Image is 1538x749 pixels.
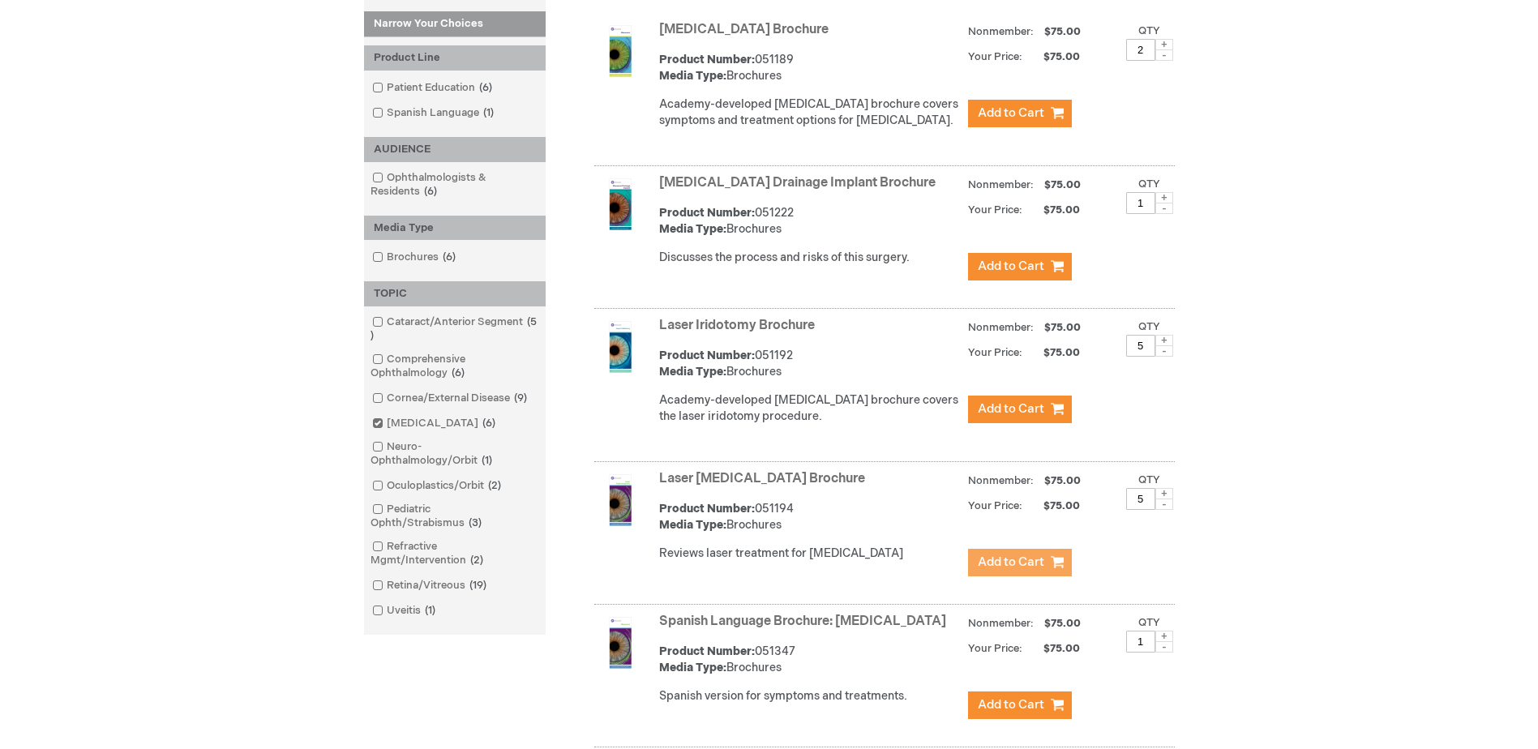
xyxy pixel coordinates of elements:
[659,250,960,266] p: Discusses the process and risks of this surgery.
[368,502,542,531] a: Pediatric Ophth/Strabismus3
[659,502,755,516] strong: Product Number:
[368,352,542,381] a: Comprehensive Ophthalmology6
[659,348,960,380] div: 051192 Brochures
[968,253,1072,280] button: Add to Cart
[659,546,960,562] div: Reviews laser treatment for [MEDICAL_DATA]
[978,697,1044,713] span: Add to Cart
[1138,616,1160,629] label: Qty
[978,259,1044,274] span: Add to Cart
[594,474,646,526] img: Laser Trabeculoplasty Brochure
[659,518,726,532] strong: Media Type:
[368,80,499,96] a: Patient Education6
[968,50,1022,63] strong: Your Price:
[420,185,441,198] span: 6
[968,203,1022,216] strong: Your Price:
[659,206,755,220] strong: Product Number:
[368,391,533,406] a: Cornea/External Disease9
[659,96,960,129] div: Academy-developed [MEDICAL_DATA] brochure covers symptoms and treatment options for [MEDICAL_DATA].
[364,137,546,162] div: AUDIENCE
[594,321,646,373] img: Laser Iridotomy Brochure
[968,471,1034,491] strong: Nonmember:
[968,614,1034,634] strong: Nonmember:
[371,315,537,342] span: 5
[1025,203,1082,216] span: $75.00
[368,539,542,568] a: Refractive Mgmt/Intervention2
[659,614,946,629] a: Spanish Language Brochure: [MEDICAL_DATA]
[1126,39,1155,61] input: Qty
[1042,321,1083,334] span: $75.00
[659,69,726,83] strong: Media Type:
[659,365,726,379] strong: Media Type:
[594,617,646,669] img: Spanish Language Brochure: Glaucoma
[659,22,829,37] a: [MEDICAL_DATA] Brochure
[968,346,1022,359] strong: Your Price:
[368,478,508,494] a: Oculoplastics/Orbit2
[368,170,542,199] a: Ophthalmologists & Residents6
[448,366,469,379] span: 6
[1025,642,1082,655] span: $75.00
[978,105,1044,121] span: Add to Cart
[421,604,439,617] span: 1
[364,11,546,37] strong: Narrow Your Choices
[968,691,1072,719] button: Add to Cart
[659,53,755,66] strong: Product Number:
[659,52,960,84] div: 051189 Brochures
[978,401,1044,417] span: Add to Cart
[659,661,726,674] strong: Media Type:
[478,417,499,430] span: 6
[479,106,498,119] span: 1
[368,439,542,469] a: Neuro-Ophthalmology/Orbit1
[659,392,960,425] div: Academy-developed [MEDICAL_DATA] brochure covers the laser iridotomy procedure.
[439,250,460,263] span: 6
[368,603,442,618] a: Uveitis1
[659,471,865,486] a: Laser [MEDICAL_DATA] Brochure
[968,175,1034,195] strong: Nonmember:
[968,642,1022,655] strong: Your Price:
[1042,617,1083,630] span: $75.00
[1138,473,1160,486] label: Qty
[659,222,726,236] strong: Media Type:
[659,501,960,533] div: 051194 Brochures
[364,45,546,71] div: Product Line
[1042,25,1083,38] span: $75.00
[968,396,1072,423] button: Add to Cart
[364,216,546,241] div: Media Type
[1042,178,1083,191] span: $75.00
[1126,335,1155,357] input: Qty
[968,22,1034,42] strong: Nonmember:
[659,644,960,676] div: 051347 Brochures
[465,516,486,529] span: 3
[466,554,487,567] span: 2
[968,549,1072,576] button: Add to Cart
[659,318,815,333] a: Laser Iridotomy Brochure
[968,318,1034,338] strong: Nonmember:
[364,281,546,306] div: TOPIC
[368,315,542,344] a: Cataract/Anterior Segment5
[475,81,496,94] span: 6
[368,416,502,431] a: [MEDICAL_DATA]6
[659,349,755,362] strong: Product Number:
[968,499,1022,512] strong: Your Price:
[594,178,646,230] img: Glaucoma Drainage Implant Brochure
[1138,24,1160,37] label: Qty
[368,250,462,265] a: Brochures6
[978,554,1044,570] span: Add to Cart
[1126,488,1155,510] input: Qty
[1025,499,1082,512] span: $75.00
[484,479,505,492] span: 2
[465,579,491,592] span: 19
[1025,346,1082,359] span: $75.00
[1126,631,1155,653] input: Qty
[1138,178,1160,190] label: Qty
[510,392,531,404] span: 9
[659,688,960,704] div: Spanish version for symptoms and treatments.
[1042,474,1083,487] span: $75.00
[594,25,646,77] img: Glaucoma Brochure
[1126,192,1155,214] input: Qty
[659,205,960,238] div: 051222 Brochures
[368,578,493,593] a: Retina/Vitreous19
[968,100,1072,127] button: Add to Cart
[1025,50,1082,63] span: $75.00
[1138,320,1160,333] label: Qty
[478,454,496,467] span: 1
